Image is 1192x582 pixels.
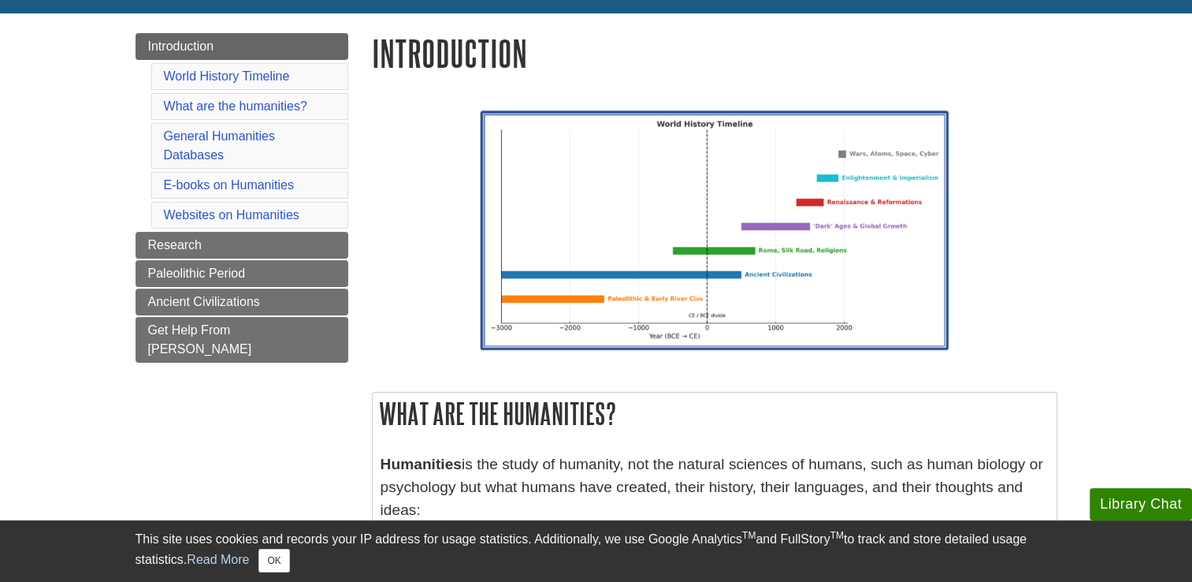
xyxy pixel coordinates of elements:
span: Ancient Civilizations [148,295,260,308]
a: Paleolithic Period [136,260,348,287]
div: Guide Page Menu [136,33,348,363]
a: General Humanities Databases [164,129,275,162]
a: Ancient Civilizations [136,289,348,315]
a: Research [136,232,348,259]
span: Introduction [148,39,214,53]
span: Paleolithic Period [148,267,246,280]
h2: What are the humanities? [373,393,1056,435]
a: Read More [187,553,249,566]
sup: TM [830,530,844,541]
a: Get Help From [PERSON_NAME] [136,317,348,363]
button: Close [258,549,289,573]
a: World History Timeline [164,69,290,83]
span: Research [148,238,202,252]
span: Get Help From [PERSON_NAME] [148,323,252,356]
strong: Humanities [381,456,462,472]
a: E-books on Humanities [164,178,294,192]
a: Websites on Humanities [164,208,299,222]
a: Introduction [136,33,348,60]
h1: Introduction [372,33,1057,73]
sup: TM [742,530,756,541]
a: What are the humanities? [164,99,307,113]
p: is the study of humanity, not the natural sciences of humans, such as human biology or psychology... [381,453,1049,521]
button: Library Chat [1090,488,1192,520]
div: This site uses cookies and records your IP address for usage statistics. Additionally, we use Goo... [136,530,1057,573]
